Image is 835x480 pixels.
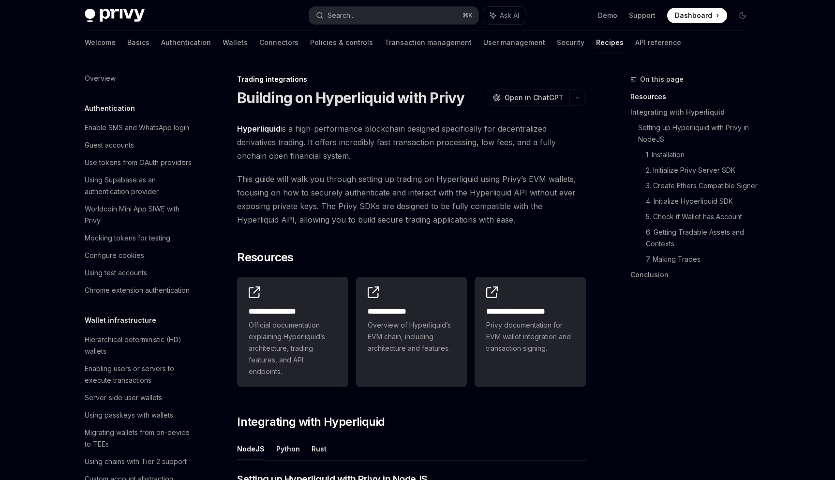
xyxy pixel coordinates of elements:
h5: Authentication [85,103,135,114]
a: 1. Installation [646,147,758,163]
a: Hierarchical deterministic (HD) wallets [77,331,201,360]
span: Official documentation explaining Hyperliquid’s architecture, trading features, and API endpoints. [249,319,337,377]
a: Use tokens from OAuth providers [77,154,201,171]
a: Demo [598,11,617,20]
a: API reference [635,31,681,54]
img: dark logo [85,9,145,22]
span: Integrating with Hyperliquid [237,414,385,430]
div: Use tokens from OAuth providers [85,157,192,168]
a: Welcome [85,31,116,54]
a: Policies & controls [310,31,373,54]
span: Resources [237,250,294,265]
a: Guest accounts [77,136,201,154]
a: Hyperliquid [237,124,281,134]
a: Enabling users or servers to execute transactions [77,360,201,389]
h1: Building on Hyperliquid with Privy [237,89,465,106]
div: Using test accounts [85,267,147,279]
a: 6. Getting Tradable Assets and Contexts [646,225,758,252]
div: Using passkeys with wallets [85,409,173,421]
a: 3. Create Ethers Compatible Signer [646,178,758,194]
div: Hierarchical deterministic (HD) wallets [85,334,195,357]
a: Mocking tokens for testing [77,229,201,247]
div: Overview [85,73,116,84]
h5: Wallet infrastructure [85,315,156,326]
button: Ask AI [483,7,526,24]
a: Configure cookies [77,247,201,264]
a: Conclusion [630,267,758,283]
span: This guide will walk you through setting up trading on Hyperliquid using Privy’s EVM wallets, foc... [237,172,586,226]
a: Connectors [259,31,298,54]
span: Open in ChatGPT [505,93,564,103]
button: Search...⌘K [309,7,478,24]
div: Configure cookies [85,250,144,261]
a: Basics [127,31,149,54]
a: Worldcoin Mini App SIWE with Privy [77,200,201,229]
div: Enable SMS and WhatsApp login [85,122,189,134]
a: Chrome extension authentication [77,282,201,299]
div: Guest accounts [85,139,134,151]
span: ⌘ K [462,12,473,19]
a: Server-side user wallets [77,389,201,406]
div: Migrating wallets from on-device to TEEs [85,427,195,450]
a: Setting up Hyperliquid with Privy in NodeJS [638,120,758,147]
a: 5. Check if Wallet has Account [646,209,758,225]
a: 4. Initialize Hyperliquid SDK [646,194,758,209]
a: Resources [630,89,758,105]
span: Dashboard [675,11,712,20]
div: Server-side user wallets [85,392,162,404]
button: Rust [312,437,327,460]
a: Transaction management [385,31,472,54]
a: **** **** **** *****Privy documentation for EVM wallet integration and transaction signing. [475,277,586,387]
span: Overview of Hyperliquid’s EVM chain, including architecture and features. [368,319,456,354]
button: Python [276,437,300,460]
a: Overview [77,70,201,87]
div: Worldcoin Mini App SIWE with Privy [85,203,195,226]
a: Integrating with Hyperliquid [630,105,758,120]
a: Dashboard [667,8,727,23]
span: On this page [640,74,684,85]
div: Mocking tokens for testing [85,232,170,244]
span: Privy documentation for EVM wallet integration and transaction signing. [486,319,574,354]
span: is a high-performance blockchain designed specifically for decentralized derivatives trading. It ... [237,122,586,163]
a: 2. Initialize Privy Server SDK [646,163,758,178]
a: Authentication [161,31,211,54]
button: Open in ChatGPT [487,90,569,106]
a: Enable SMS and WhatsApp login [77,119,201,136]
a: Using Supabase as an authentication provider [77,171,201,200]
a: Using passkeys with wallets [77,406,201,424]
div: Enabling users or servers to execute transactions [85,363,195,386]
div: Using Supabase as an authentication provider [85,174,195,197]
div: Search... [328,10,355,21]
a: **** **** ***Overview of Hyperliquid’s EVM chain, including architecture and features. [356,277,467,387]
a: **** **** **** *Official documentation explaining Hyperliquid’s architecture, trading features, a... [237,277,348,387]
a: Security [557,31,584,54]
span: Ask AI [500,11,519,20]
a: User management [483,31,545,54]
div: Using chains with Tier 2 support [85,456,187,467]
a: Using test accounts [77,264,201,282]
div: Trading integrations [237,75,586,84]
a: Recipes [596,31,624,54]
a: Using chains with Tier 2 support [77,453,201,470]
button: NodeJS [237,437,265,460]
a: Migrating wallets from on-device to TEEs [77,424,201,453]
a: 7. Making Trades [646,252,758,267]
button: Toggle dark mode [735,8,750,23]
a: Wallets [223,31,248,54]
a: Support [629,11,656,20]
div: Chrome extension authentication [85,285,190,296]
